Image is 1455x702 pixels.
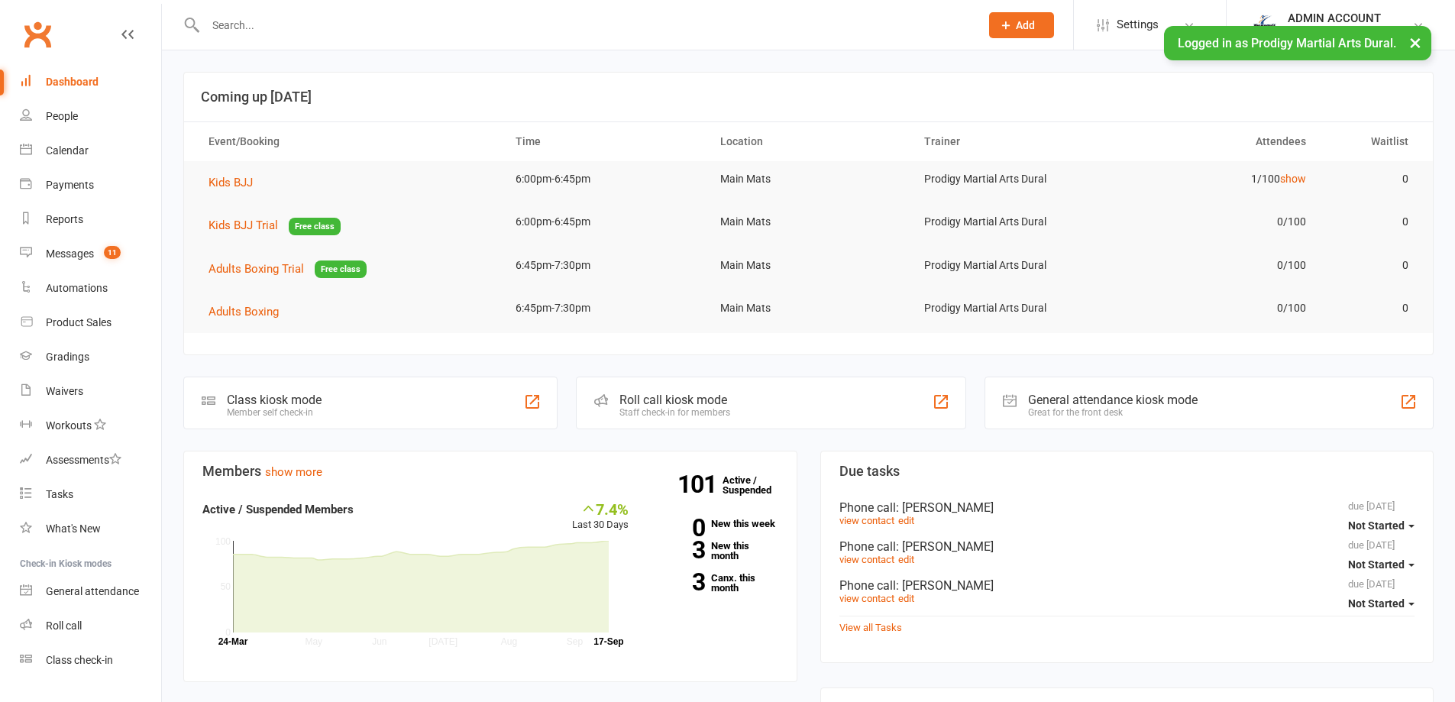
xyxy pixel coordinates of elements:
[502,122,706,161] th: Time
[20,574,161,609] a: General attendance kiosk mode
[46,316,112,328] div: Product Sales
[46,179,94,191] div: Payments
[315,260,367,278] span: Free class
[839,515,894,526] a: view contact
[1028,393,1198,407] div: General attendance kiosk mode
[1288,25,1410,39] div: Prodigy Martial Arts Dural
[46,110,78,122] div: People
[46,585,139,597] div: General attendance
[46,213,83,225] div: Reports
[839,578,1415,593] div: Phone call
[1320,290,1422,326] td: 0
[1028,407,1198,418] div: Great for the front desk
[896,500,994,515] span: : [PERSON_NAME]
[1402,26,1429,59] button: ×
[706,204,911,240] td: Main Mats
[20,134,161,168] a: Calendar
[209,260,367,279] button: Adults Boxing TrialFree class
[898,593,914,604] a: edit
[46,385,83,397] div: Waivers
[839,464,1415,479] h3: Due tasks
[572,500,629,517] div: 7.4%
[1348,597,1405,610] span: Not Started
[46,351,89,363] div: Gradings
[1320,247,1422,283] td: 0
[227,393,322,407] div: Class kiosk mode
[1115,290,1320,326] td: 0/100
[46,620,82,632] div: Roll call
[706,122,911,161] th: Location
[265,465,322,479] a: show more
[20,65,161,99] a: Dashboard
[18,15,57,53] a: Clubworx
[896,539,994,554] span: : [PERSON_NAME]
[989,12,1054,38] button: Add
[652,519,778,529] a: 0New this week
[20,512,161,546] a: What's New
[227,407,322,418] div: Member self check-in
[839,593,894,604] a: view contact
[1348,519,1405,532] span: Not Started
[202,503,354,516] strong: Active / Suspended Members
[502,247,706,283] td: 6:45pm-7:30pm
[20,609,161,643] a: Roll call
[619,393,730,407] div: Roll call kiosk mode
[502,204,706,240] td: 6:00pm-6:45pm
[201,15,969,36] input: Search...
[896,578,994,593] span: : [PERSON_NAME]
[46,76,99,88] div: Dashboard
[839,500,1415,515] div: Phone call
[839,554,894,565] a: view contact
[652,541,778,561] a: 3New this month
[898,515,914,526] a: edit
[1178,36,1396,50] span: Logged in as Prodigy Martial Arts Dural.
[209,173,264,192] button: Kids BJJ
[46,488,73,500] div: Tasks
[209,216,341,235] button: Kids BJJ TrialFree class
[1117,8,1159,42] span: Settings
[910,247,1115,283] td: Prodigy Martial Arts Dural
[910,122,1115,161] th: Trainer
[706,290,911,326] td: Main Mats
[201,89,1416,105] h3: Coming up [DATE]
[209,176,253,189] span: Kids BJJ
[652,573,778,593] a: 3Canx. this month
[20,306,161,340] a: Product Sales
[706,161,911,197] td: Main Mats
[619,407,730,418] div: Staff check-in for members
[502,290,706,326] td: 6:45pm-7:30pm
[1115,204,1320,240] td: 0/100
[1348,590,1415,617] button: Not Started
[1115,122,1320,161] th: Attendees
[209,218,278,232] span: Kids BJJ Trial
[20,409,161,443] a: Workouts
[910,290,1115,326] td: Prodigy Martial Arts Dural
[1288,11,1410,25] div: ADMIN ACCOUNT
[1320,161,1422,197] td: 0
[839,539,1415,554] div: Phone call
[209,302,289,321] button: Adults Boxing
[20,202,161,237] a: Reports
[652,571,705,594] strong: 3
[195,122,502,161] th: Event/Booking
[723,464,790,506] a: 101Active / Suspended
[46,419,92,432] div: Workouts
[46,282,108,294] div: Automations
[20,340,161,374] a: Gradings
[677,473,723,496] strong: 101
[289,218,341,235] span: Free class
[1348,558,1405,571] span: Not Started
[572,500,629,533] div: Last 30 Days
[652,516,705,539] strong: 0
[910,204,1115,240] td: Prodigy Martial Arts Dural
[1320,204,1422,240] td: 0
[20,443,161,477] a: Assessments
[1115,247,1320,283] td: 0/100
[46,454,121,466] div: Assessments
[104,246,121,259] span: 11
[20,168,161,202] a: Payments
[1016,19,1035,31] span: Add
[209,305,279,319] span: Adults Boxing
[20,477,161,512] a: Tasks
[20,237,161,271] a: Messages 11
